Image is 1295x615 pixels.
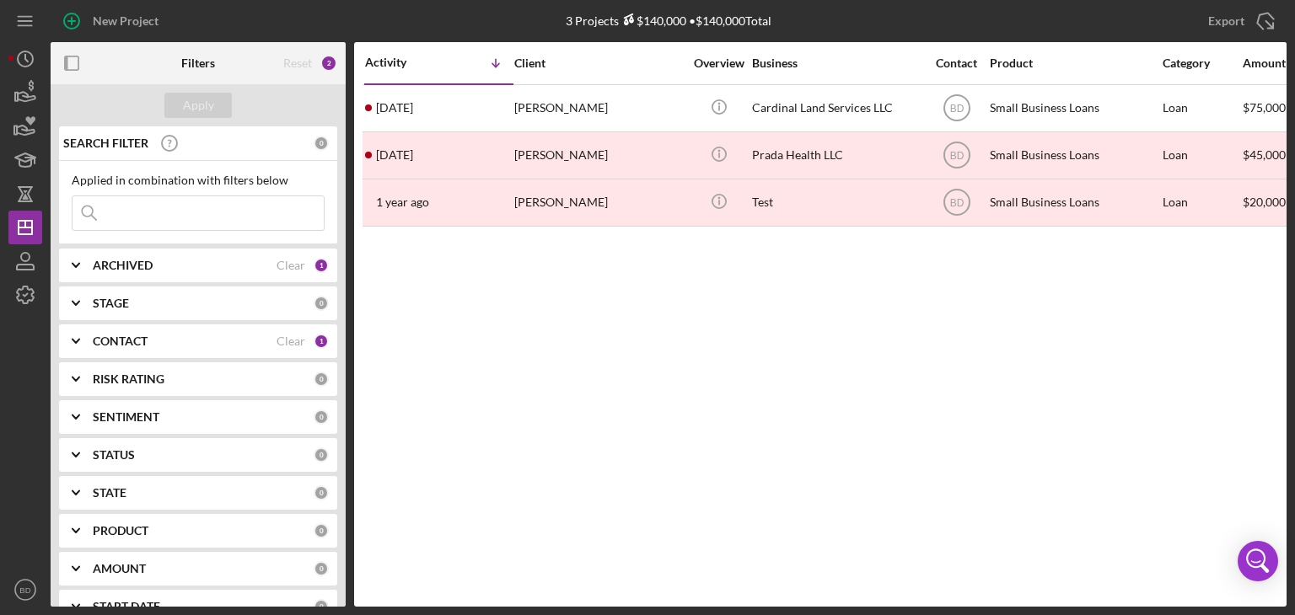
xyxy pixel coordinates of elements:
b: STATE [93,486,126,500]
div: Contact [925,56,988,70]
div: $140,000 [619,13,686,28]
div: 0 [314,409,329,425]
text: BD [949,197,964,209]
span: $75,000 [1243,100,1286,115]
div: Clear [277,259,305,272]
b: START DATE [93,600,160,613]
div: New Project [93,4,159,38]
div: [PERSON_NAME] [514,86,683,131]
text: BD [949,150,964,162]
b: PRODUCT [93,524,148,537]
b: SENTIMENT [93,410,159,424]
b: AMOUNT [93,562,146,575]
div: Small Business Loans [990,86,1158,131]
div: Cardinal Land Services LLC [752,86,921,131]
b: SEARCH FILTER [63,136,148,150]
div: Loan [1163,180,1241,225]
div: [PERSON_NAME] [514,180,683,225]
div: Export [1208,4,1244,38]
div: 0 [314,523,329,538]
div: Reset [283,56,312,70]
div: Prada Health LLC [752,133,921,178]
div: Product [990,56,1158,70]
button: BD [8,573,42,607]
b: ARCHIVED [93,259,153,272]
div: Loan [1163,133,1241,178]
div: Test [752,180,921,225]
div: 0 [314,296,329,311]
button: Apply [164,93,232,118]
div: 2 [320,55,337,72]
div: 3 Projects • $140,000 Total [566,13,771,28]
div: 0 [314,485,329,500]
button: New Project [51,4,175,38]
div: Category [1163,56,1241,70]
b: CONTACT [93,334,148,348]
div: [PERSON_NAME] [514,133,683,178]
b: Filters [181,56,215,70]
div: Small Business Loans [990,180,1158,225]
div: 1 [314,258,329,273]
div: Small Business Loans [990,133,1158,178]
div: Open Intercom Messenger [1238,541,1278,581]
div: Apply [183,93,214,118]
b: STATUS [93,448,135,462]
div: Business [752,56,921,70]
div: Overview [687,56,750,70]
button: Export [1191,4,1287,38]
div: Loan [1163,86,1241,131]
div: Clear [277,334,305,348]
div: 0 [314,447,329,463]
div: 0 [314,599,329,614]
div: Applied in combination with filters below [72,174,325,187]
div: 1 [314,334,329,349]
text: BD [19,586,30,595]
text: BD [949,103,964,115]
div: 0 [314,136,329,151]
div: Client [514,56,683,70]
time: 2024-04-05 17:32 [376,195,429,209]
time: 2025-05-08 22:26 [376,148,413,162]
div: 0 [314,372,329,387]
b: STAGE [93,297,129,310]
div: Activity [365,56,439,69]
time: 2025-08-09 14:46 [376,101,413,115]
div: 0 [314,561,329,576]
b: RISK RATING [93,372,164,386]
